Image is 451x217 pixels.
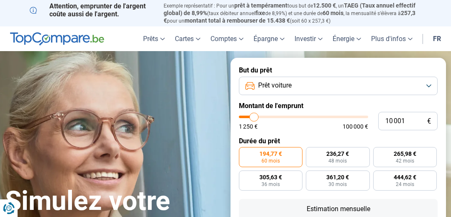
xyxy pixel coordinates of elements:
span: € [427,118,431,125]
span: 24 mois [396,182,414,187]
img: TopCompare [10,32,104,46]
span: 1 250 € [239,124,258,129]
span: 100 000 € [343,124,368,129]
span: 361,20 € [326,174,349,180]
span: 265,98 € [394,151,416,157]
span: TAEG (Taux annuel effectif global) de 8,99% [164,2,415,16]
span: Prêt voiture [258,81,292,90]
span: 305,63 € [259,174,282,180]
span: 60 mois [323,10,343,16]
a: Épargne [249,26,290,51]
span: fixe [255,10,265,16]
label: Montant de l'emprunt [239,102,438,110]
a: Comptes [205,26,249,51]
span: 60 mois [261,158,280,163]
span: montant total à rembourser de 15.438 € [184,17,290,24]
span: 236,27 € [326,151,349,157]
p: Exemple représentatif : Pour un tous but de , un (taux débiteur annuel de 8,99%) et une durée de ... [164,2,421,24]
a: Cartes [170,26,205,51]
span: 12.500 € [313,2,336,9]
span: 42 mois [396,158,414,163]
label: But du prêt [239,66,438,74]
span: 48 mois [328,158,347,163]
span: 257,3 € [164,10,415,24]
div: Estimation mensuelle [246,206,431,212]
span: prêt à tempérament [234,2,287,9]
button: Prêt voiture [239,77,438,95]
a: Prêts [138,26,170,51]
span: 36 mois [261,182,280,187]
a: Investir [290,26,328,51]
a: fr [428,26,446,51]
span: 30 mois [328,182,347,187]
p: Attention, emprunter de l'argent coûte aussi de l'argent. [30,2,154,18]
label: Durée du prêt [239,137,438,145]
span: 194,77 € [259,151,282,157]
span: 444,62 € [394,174,416,180]
a: Énergie [328,26,366,51]
a: Plus d'infos [366,26,418,51]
